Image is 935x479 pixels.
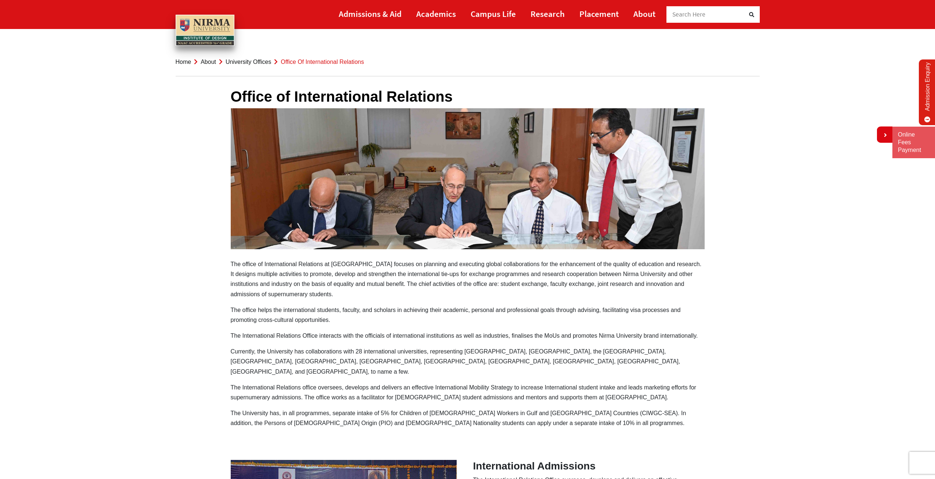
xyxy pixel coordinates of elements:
[176,48,760,76] nav: breadcrumb
[416,6,456,22] a: Academics
[201,59,216,65] a: About
[176,15,234,46] img: main_logo
[231,408,705,428] p: The University has, in all programmes, separate intake of 5% for Children of [DEMOGRAPHIC_DATA] W...
[231,382,705,402] p: The International Relations office oversees, develops and delivers an effective International Mob...
[633,6,655,22] a: About
[231,346,705,377] p: Currently, the University has collaborations with 28 international universities, representing [GE...
[579,6,619,22] a: Placement
[531,6,565,22] a: Research
[226,59,271,65] a: University Offices
[898,131,929,154] a: Online Fees Payment
[473,460,705,472] h3: International Admissions
[281,59,364,65] span: Office of International Relations
[339,6,402,22] a: Admissions & Aid
[471,6,516,22] a: Campus Life
[231,331,705,341] p: The International Relations Office interacts with the officials of international institutions as ...
[672,10,706,18] span: Search Here
[231,88,705,105] h1: Office of International Relations
[231,108,705,249] img: IR
[176,59,191,65] a: Home
[231,305,705,325] p: The office helps the international students, faculty, and scholars in achieving their academic, p...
